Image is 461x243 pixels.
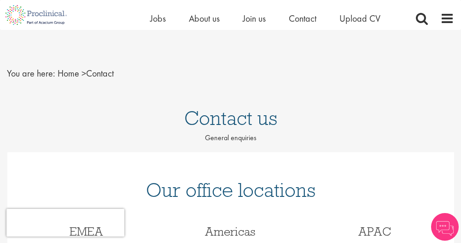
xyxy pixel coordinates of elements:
[6,209,124,237] iframe: reCAPTCHA
[7,67,55,79] span: You are here:
[431,213,459,241] img: Chatbot
[58,67,79,79] a: breadcrumb link to Home
[21,225,152,237] h3: EMEA
[243,12,266,24] a: Join us
[309,225,440,237] h3: APAC
[150,12,166,24] a: Jobs
[58,67,114,79] span: Contact
[165,225,296,237] h3: Americas
[21,180,440,200] h1: Our office locations
[82,67,86,79] span: >
[289,12,316,24] a: Contact
[189,12,220,24] a: About us
[339,12,380,24] a: Upload CV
